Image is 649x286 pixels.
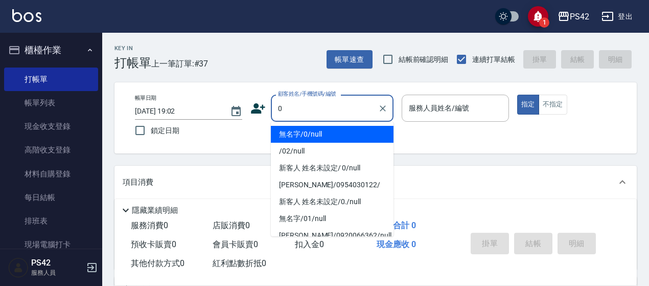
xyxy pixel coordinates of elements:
span: 紅利點數折抵 0 [213,258,266,268]
h3: 打帳單 [114,56,151,70]
button: 櫃檯作業 [4,37,98,63]
button: save [528,6,548,27]
li: /02/null [271,143,393,160]
span: 鎖定日期 [151,125,179,136]
div: PS42 [570,10,589,23]
span: 扣入金 0 [295,239,324,249]
a: 帳單列表 [4,91,98,115]
span: 會員卡販賣 0 [213,239,258,249]
li: 新客人 姓名未設定/0./null [271,193,393,210]
a: 打帳單 [4,68,98,91]
button: 指定 [517,95,539,115]
label: 帳單日期 [135,94,156,102]
p: 隱藏業績明細 [132,205,178,216]
span: 上一筆訂單:#37 [151,57,208,70]
button: Choose date, selected date is 2025-10-05 [224,99,248,124]
h2: Key In [114,45,151,52]
img: Logo [12,9,41,22]
li: 無名字/01/null [271,210,393,227]
h5: PS42 [31,258,83,268]
span: 預收卡販賣 0 [131,239,176,249]
span: 1 [539,17,549,28]
span: 服務消費 0 [131,221,168,230]
li: 無名字/0/null [271,126,393,143]
span: 店販消費 0 [213,221,250,230]
span: 其他付款方式 0 [131,258,184,268]
span: 連續打單結帳 [472,54,515,65]
a: 現金收支登錄 [4,115,98,138]
p: 服務人員 [31,268,83,277]
p: 項目消費 [123,177,153,188]
button: 登出 [597,7,637,26]
li: [PERSON_NAME]/0954030122/ [271,177,393,193]
span: 現金應收 0 [377,239,416,249]
button: Clear [376,101,390,116]
li: 新客人 姓名未設定/ 0/null [271,160,393,177]
span: 結帳前確認明細 [399,54,449,65]
button: 帳單速查 [327,50,373,69]
button: PS42 [553,6,593,27]
a: 排班表 [4,209,98,233]
label: 顧客姓名/手機號碼/編號 [278,90,336,98]
a: 每日結帳 [4,186,98,209]
a: 材料自購登錄 [4,162,98,186]
span: 業績合計 0 [377,221,416,230]
img: Person [8,257,29,278]
button: 不指定 [539,95,567,115]
div: 項目消費 [114,166,637,199]
a: 高階收支登錄 [4,138,98,162]
a: 現場電腦打卡 [4,233,98,256]
li: [PERSON_NAME]/0920066362/null [271,227,393,244]
input: YYYY/MM/DD hh:mm [135,103,220,120]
